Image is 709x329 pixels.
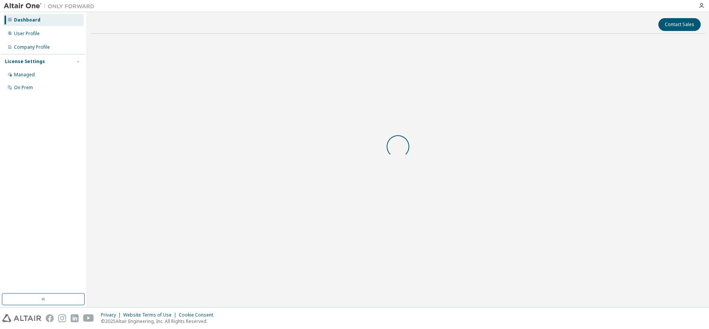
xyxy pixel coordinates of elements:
[2,314,41,322] img: altair_logo.svg
[14,44,50,50] div: Company Profile
[4,2,98,10] img: Altair One
[123,312,179,318] div: Website Terms of Use
[14,85,33,91] div: On Prem
[71,314,79,322] img: linkedin.svg
[83,314,94,322] img: youtube.svg
[658,18,701,31] button: Contact Sales
[14,31,40,37] div: User Profile
[46,314,54,322] img: facebook.svg
[5,59,45,65] div: License Settings
[179,312,218,318] div: Cookie Consent
[101,318,218,324] p: © 2025 Altair Engineering, Inc. All Rights Reserved.
[14,72,35,78] div: Managed
[58,314,66,322] img: instagram.svg
[14,17,40,23] div: Dashboard
[101,312,123,318] div: Privacy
